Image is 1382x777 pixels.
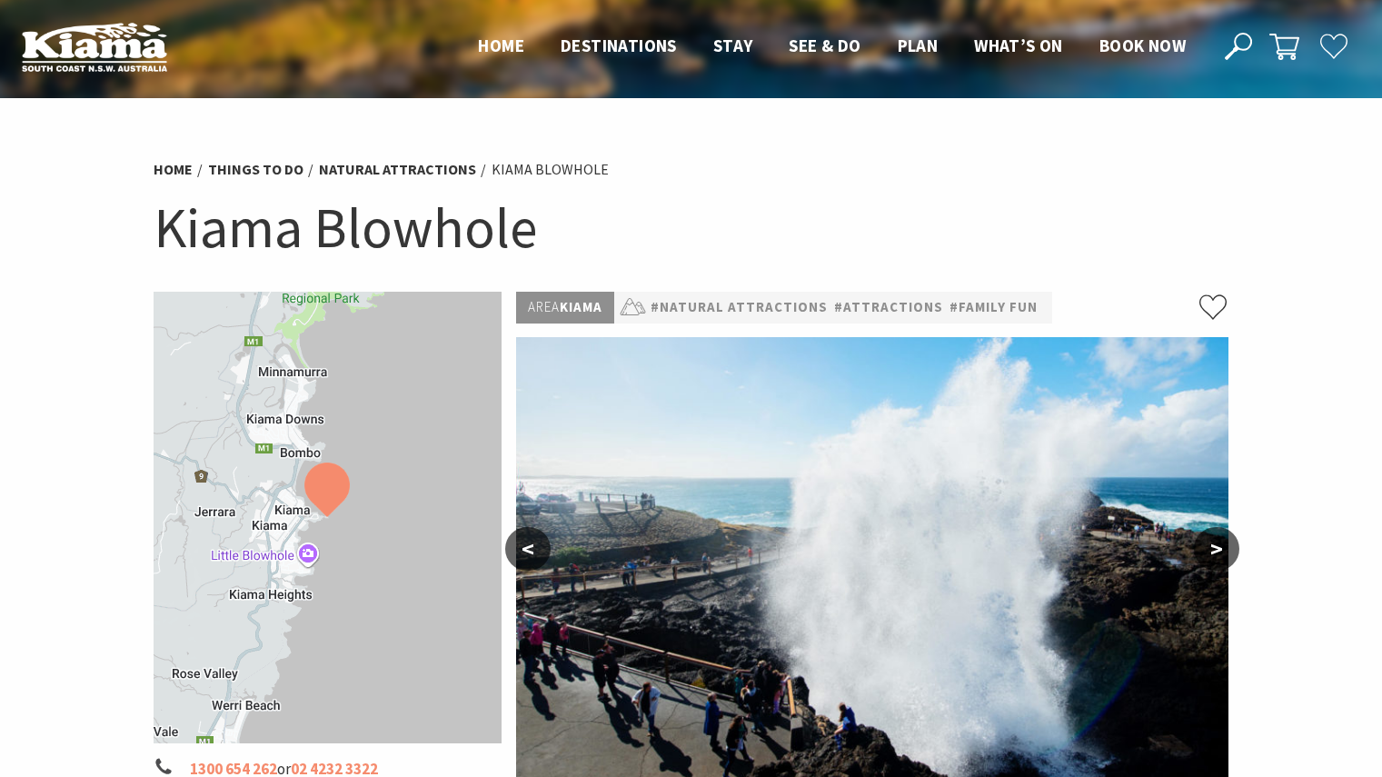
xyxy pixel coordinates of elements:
[1194,527,1239,571] button: >
[898,35,939,56] span: Plan
[834,296,943,319] a: #Attractions
[492,158,609,182] li: Kiama Blowhole
[528,298,560,315] span: Area
[22,22,167,72] img: Kiama Logo
[561,35,677,56] span: Destinations
[208,160,303,179] a: Things To Do
[713,35,753,56] span: Stay
[460,32,1204,62] nav: Main Menu
[505,527,551,571] button: <
[974,35,1063,56] span: What’s On
[651,296,828,319] a: #Natural Attractions
[478,35,524,56] span: Home
[1099,35,1186,56] span: Book now
[154,191,1229,264] h1: Kiama Blowhole
[789,35,860,56] span: See & Do
[950,296,1038,319] a: #Family Fun
[319,160,476,179] a: Natural Attractions
[516,292,614,324] p: Kiama
[154,160,193,179] a: Home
